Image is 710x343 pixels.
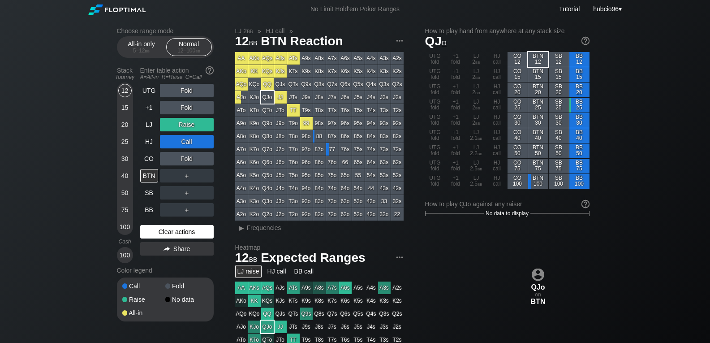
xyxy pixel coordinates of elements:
div: QTs [287,78,300,91]
div: 100 [118,220,132,234]
div: +1 fold [446,174,466,189]
div: TT [287,104,300,117]
div: 40 [118,169,132,182]
div: T7s [326,104,339,117]
span: QJ [425,34,447,48]
div: Q6s [339,78,352,91]
span: » [284,27,297,35]
div: A8s [313,52,326,65]
div: AA [235,52,248,65]
div: JTo [274,104,287,117]
img: share.864f2f62.svg [164,247,170,252]
div: 76o [326,156,339,169]
div: CO 40 [508,128,528,143]
div: BB 15 [569,67,590,82]
div: CO 15 [508,67,528,82]
img: icon-avatar.b40e07d9.svg [532,268,544,281]
div: LJ 2 [466,82,486,97]
div: UTG fold [425,52,445,67]
span: HJ call [264,27,286,35]
div: T2s [391,104,404,117]
div: A5s [352,52,365,65]
div: A9o [235,117,248,130]
div: Tourney [113,74,137,80]
div: LJ 2.5 [466,174,486,189]
div: A6s [339,52,352,65]
div: QQ [261,78,274,91]
div: JTs [287,91,300,104]
div: KQs [261,65,274,78]
div: 33 [378,195,391,208]
div: 54s [365,169,378,182]
div: 94s [365,117,378,130]
img: help.32db89a4.svg [581,199,590,209]
span: bb [478,150,482,156]
div: Raise [160,118,214,131]
div: +1 fold [446,82,466,97]
div: J4o [274,182,287,195]
h2: How to play hand from anywhere at any stack size [425,27,590,35]
div: T3s [378,104,391,117]
div: 5 – 12 [123,48,160,54]
div: 87o [313,143,326,156]
div: SB 75 [549,159,569,174]
div: HJ call [487,159,507,174]
div: 92s [391,117,404,130]
div: SB 25 [549,98,569,113]
div: 43s [378,182,391,195]
div: 86s [339,130,352,143]
div: A3o [235,195,248,208]
div: SB 15 [549,67,569,82]
div: J2s [391,91,404,104]
div: 75 [118,203,132,217]
div: 42s [391,182,404,195]
div: SB 50 [549,143,569,158]
div: Q6o [261,156,274,169]
div: A5o [235,169,248,182]
a: Tutorial [559,5,580,13]
div: +1 fold [446,52,466,67]
div: K7o [248,143,261,156]
div: 84o [313,182,326,195]
span: bb [478,181,482,187]
div: 53o [352,195,365,208]
div: T3o [287,195,300,208]
div: 30 [118,152,132,165]
div: SB 30 [549,113,569,128]
div: Q9o [261,117,274,130]
div: 74s [365,143,378,156]
div: BB 75 [569,159,590,174]
div: QTo [261,104,274,117]
div: A6o [235,156,248,169]
div: 64o [339,182,352,195]
div: LJ 2.2 [466,143,486,158]
div: 64s [365,156,378,169]
div: T5o [287,169,300,182]
div: ATo [235,104,248,117]
div: A4o [235,182,248,195]
div: Enter table action [140,63,214,84]
div: 25 [118,135,132,148]
div: No data [165,296,208,303]
div: K2s [391,65,404,78]
div: J3o [274,195,287,208]
div: 63s [378,156,391,169]
div: 82s [391,130,404,143]
div: SB 100 [549,174,569,189]
div: J8s [313,91,326,104]
div: J6s [339,91,352,104]
div: BB 30 [569,113,590,128]
div: K4s [365,65,378,78]
div: All-in [122,310,165,316]
div: 72s [391,143,404,156]
img: help.32db89a4.svg [205,65,215,75]
img: ellipsis.fd386fe8.svg [395,252,404,262]
div: 15 [118,101,132,114]
div: T4s [365,104,378,117]
div: HJ [140,135,158,148]
span: bb [475,104,480,111]
div: K6o [248,156,261,169]
div: A3s [378,52,391,65]
div: BTN [140,169,158,182]
div: 85o [313,169,326,182]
